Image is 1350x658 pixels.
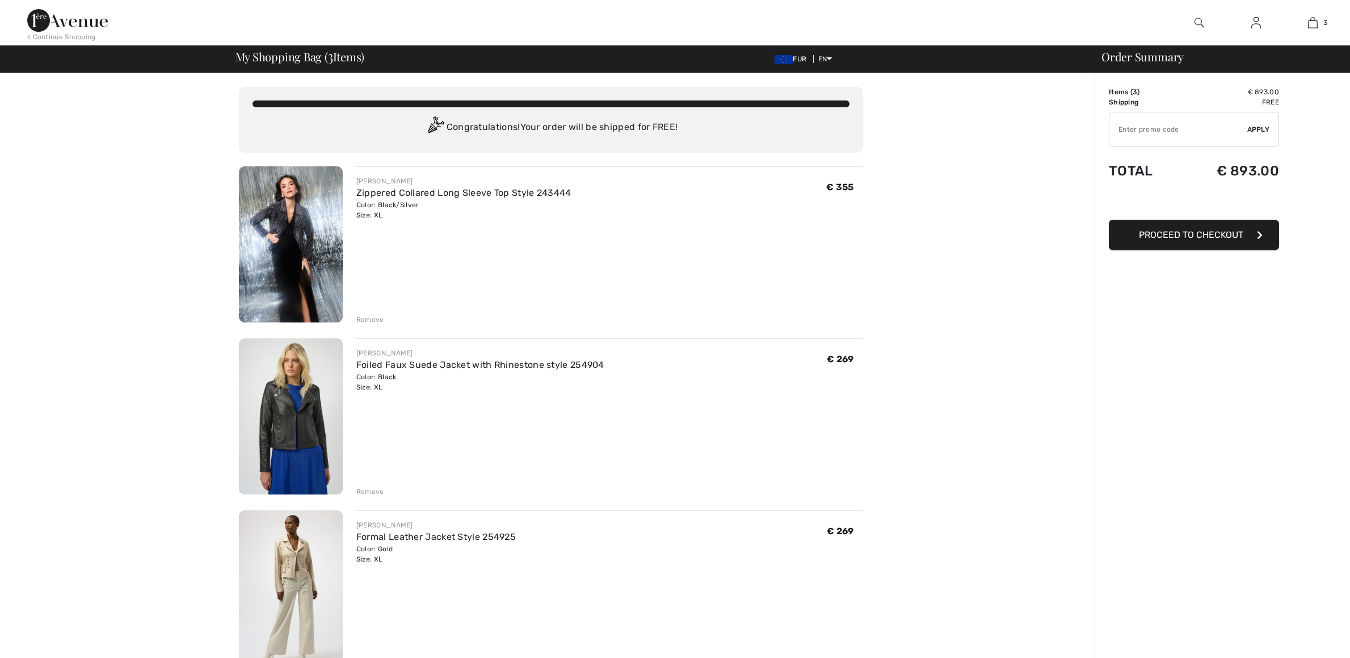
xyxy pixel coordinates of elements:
span: My Shopping Bag ( Items) [235,51,365,62]
div: Remove [356,315,384,325]
img: Zippered Collared Long Sleeve Top Style 243444 [239,166,343,322]
td: € 893.00 [1179,152,1279,190]
button: Proceed to Checkout [1109,220,1279,250]
span: Proceed to Checkout [1139,229,1243,240]
img: My Bag [1308,16,1318,30]
td: Items ( ) [1109,87,1179,97]
div: Color: Black Size: XL [356,372,604,392]
iframe: PayPal [1109,190,1279,216]
span: EN [818,55,832,63]
span: EUR [775,55,811,63]
img: My Info [1251,16,1261,30]
img: search the website [1195,16,1204,30]
input: Promo code [1109,112,1247,146]
span: € 269 [827,526,854,537]
img: 1ère Avenue [27,9,108,32]
a: Zippered Collared Long Sleeve Top Style 243444 [356,187,571,198]
a: 3 [1285,16,1340,30]
img: Euro [775,55,793,64]
td: Free [1179,97,1279,107]
span: Apply [1247,124,1270,135]
div: Congratulations! Your order will be shipped for FREE! [253,116,849,139]
span: 3 [1133,88,1137,96]
td: Total [1109,152,1179,190]
a: Sign In [1242,16,1270,30]
img: Congratulation2.svg [424,116,447,139]
div: [PERSON_NAME] [356,520,516,530]
div: < Continue Shopping [27,32,96,42]
span: 3 [328,48,333,63]
span: € 269 [827,354,854,364]
div: Order Summary [1088,51,1343,62]
a: Formal Leather Jacket Style 254925 [356,531,516,542]
div: [PERSON_NAME] [356,176,571,186]
span: € 355 [826,182,854,192]
div: Color: Black/Silver Size: XL [356,200,571,220]
td: Shipping [1109,97,1179,107]
a: Foiled Faux Suede Jacket with Rhinestone style 254904 [356,359,604,370]
span: 3 [1323,18,1327,28]
div: [PERSON_NAME] [356,348,604,358]
img: Foiled Faux Suede Jacket with Rhinestone style 254904 [239,338,343,494]
div: Remove [356,487,384,497]
div: Color: Gold Size: XL [356,544,516,564]
td: € 893.00 [1179,87,1279,97]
